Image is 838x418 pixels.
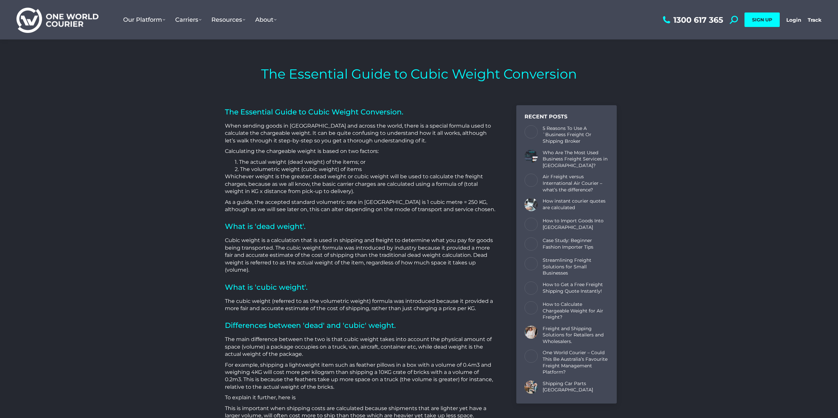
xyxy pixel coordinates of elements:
[525,150,538,163] a: Post image
[250,10,282,30] a: About
[744,12,780,27] a: SIGN UP
[786,17,801,23] a: Login
[543,257,608,277] a: Streamlining Freight Solutions for Small Businesses
[543,150,608,169] a: Who Are The Most Used Business Freight Services in [GEOGRAPHIC_DATA]?
[525,174,538,187] a: Post image
[808,17,822,23] a: Track
[525,301,538,314] a: Post image
[543,218,608,231] a: How to Import Goods Into [GEOGRAPHIC_DATA]
[225,237,497,274] p: Cubic weight is a calculation that is used in shipping and freight to determine what you pay for ...
[118,10,170,30] a: Our Platform
[543,237,608,250] a: Case Study: Beginner Fashion Importer Tips
[525,257,538,270] a: Post image
[225,284,497,291] h2: What is 'cubic weight'.
[543,125,608,145] a: 5 Reasons To Use A `Business Freight Or Shipping Broker
[525,198,538,211] a: Post image
[225,322,497,329] h2: Differences between 'dead' and 'cubic' weight.
[170,10,206,30] a: Carriers
[543,350,608,375] a: One World Courier – Could This Be Australia’s Favourite Freight Management Platform?
[225,166,497,173] div: 2. The volumetric weight (cubic weight) of items
[225,148,497,155] p: Calculating the chargeable weight is based on two factors:
[525,237,538,251] a: Post image
[543,326,608,345] a: Freight and Shipping Solutions for Retailers and Wholesalers.
[225,336,497,358] p: The main difference between the two is that cubic weight takes into account the physical amount o...
[543,301,608,321] a: How to Calculate Chargeable Weight for Air Freight?
[543,282,608,294] a: How to Get a Free Freight Shipping Quote Instantly!
[543,198,608,211] a: How instant courier quotes are calculated
[543,381,608,393] a: Shipping Car Parts [GEOGRAPHIC_DATA]
[16,7,98,33] img: One World Courier
[175,16,202,23] span: Carriers
[225,173,497,195] p: Whichever weight is the greater; dead weight or cubic weight will be used to calculate the freigh...
[225,122,497,144] p: When sending goods in [GEOGRAPHIC_DATA] and across the world, there is a special formula used to ...
[225,361,497,391] p: For example, shipping a lightweight item such as feather pillows in a box with a volume of 0.4m3 ...
[206,10,250,30] a: Resources
[661,16,723,24] a: 1300 617 365
[261,66,577,82] h1: The Essential Guide to Cubic Weight Conversion
[525,381,538,394] a: Post image
[525,326,538,339] a: Post image
[225,223,497,230] h2: What is 'dead weight'.
[255,16,277,23] span: About
[525,218,538,231] a: Post image
[225,298,497,312] p: The cubic weight (referred to as the volumetric weight) formula was introduced because it provide...
[123,16,165,23] span: Our Platform
[525,125,538,138] a: Post image
[752,17,772,23] span: SIGN UP
[543,174,608,193] a: Air Freight versus International Air Courier – what’s the difference?
[211,16,245,23] span: Resources
[525,113,608,120] div: Recent Posts
[525,282,538,295] a: Post image
[225,199,497,213] p: As a guide, the accepted standard volumetric rate in [GEOGRAPHIC_DATA] is 1 cubic metre = 250 KG,...
[225,109,497,116] h2: The Essential Guide to Cubic Weight Conversion.
[525,350,538,363] a: Post image
[225,394,497,401] p: To explain it further, here is
[225,159,497,166] div: 1. The actual weight (dead weight) of the items; or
